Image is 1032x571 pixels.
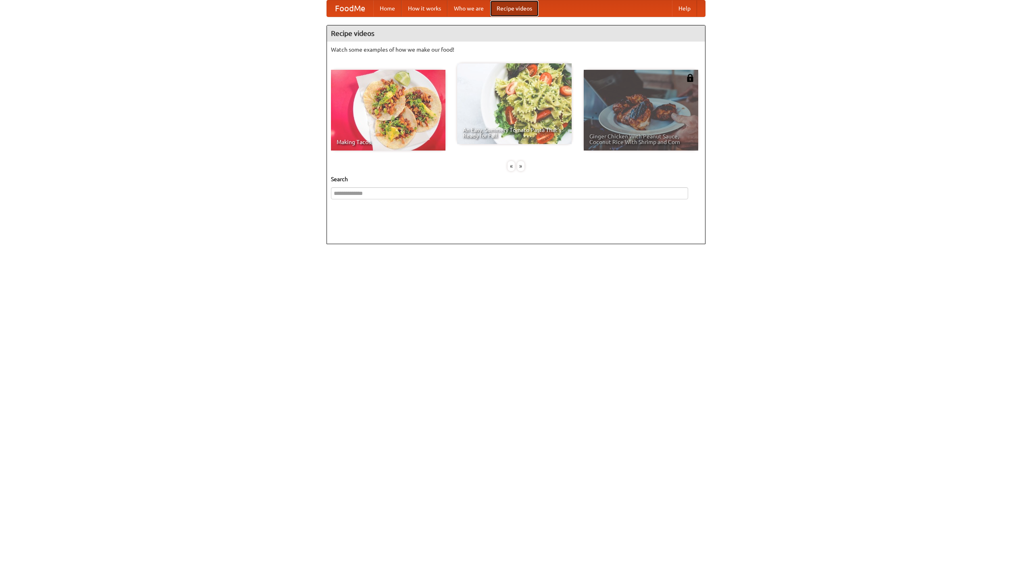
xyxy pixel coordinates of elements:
a: An Easy, Summery Tomato Pasta That's Ready for Fall [457,63,572,144]
h5: Search [331,175,701,183]
div: » [517,161,524,171]
a: Recipe videos [490,0,539,17]
span: Making Tacos [337,139,440,145]
a: Making Tacos [331,70,445,151]
h4: Recipe videos [327,25,705,42]
img: 483408.png [686,74,694,82]
a: Home [373,0,402,17]
div: « [508,161,515,171]
span: An Easy, Summery Tomato Pasta That's Ready for Fall [463,127,566,138]
a: Help [672,0,697,17]
p: Watch some examples of how we make our food! [331,46,701,54]
a: How it works [402,0,447,17]
a: FoodMe [327,0,373,17]
a: Who we are [447,0,490,17]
